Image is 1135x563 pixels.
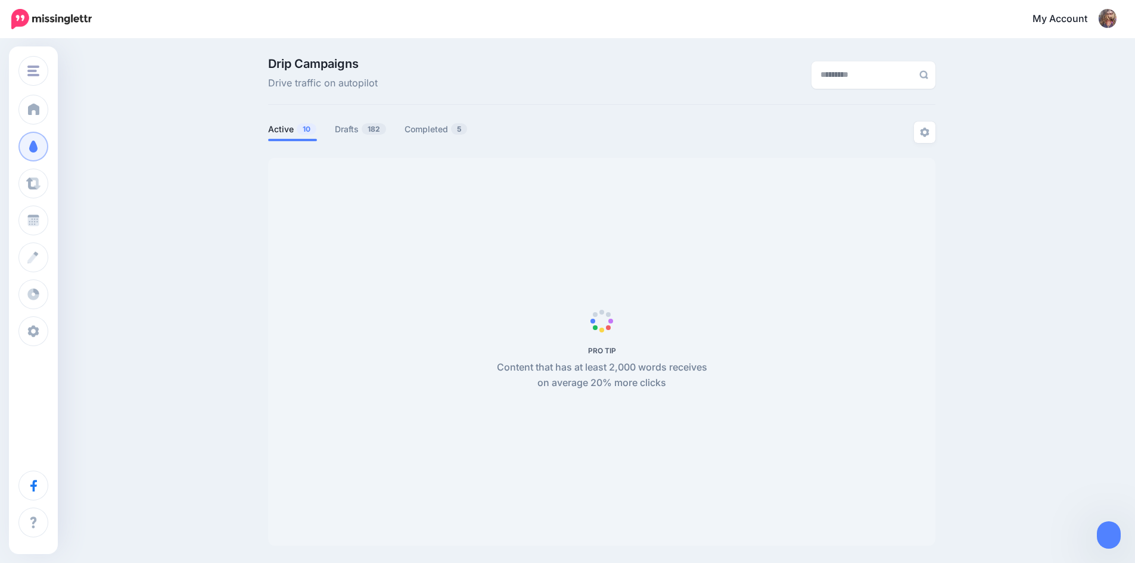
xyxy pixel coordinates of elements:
img: menu.png [27,66,39,76]
span: 182 [362,123,386,135]
img: settings-grey.png [920,127,929,137]
a: My Account [1021,5,1117,34]
span: Drip Campaigns [268,58,378,70]
img: search-grey-6.png [919,70,928,79]
a: Active10 [268,122,317,136]
span: Drive traffic on autopilot [268,76,378,91]
span: 10 [297,123,316,135]
a: Completed5 [405,122,468,136]
img: Missinglettr [11,9,92,29]
a: Drafts182 [335,122,387,136]
h5: PRO TIP [490,346,714,355]
span: 5 [451,123,467,135]
p: Content that has at least 2,000 words receives on average 20% more clicks [490,360,714,391]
